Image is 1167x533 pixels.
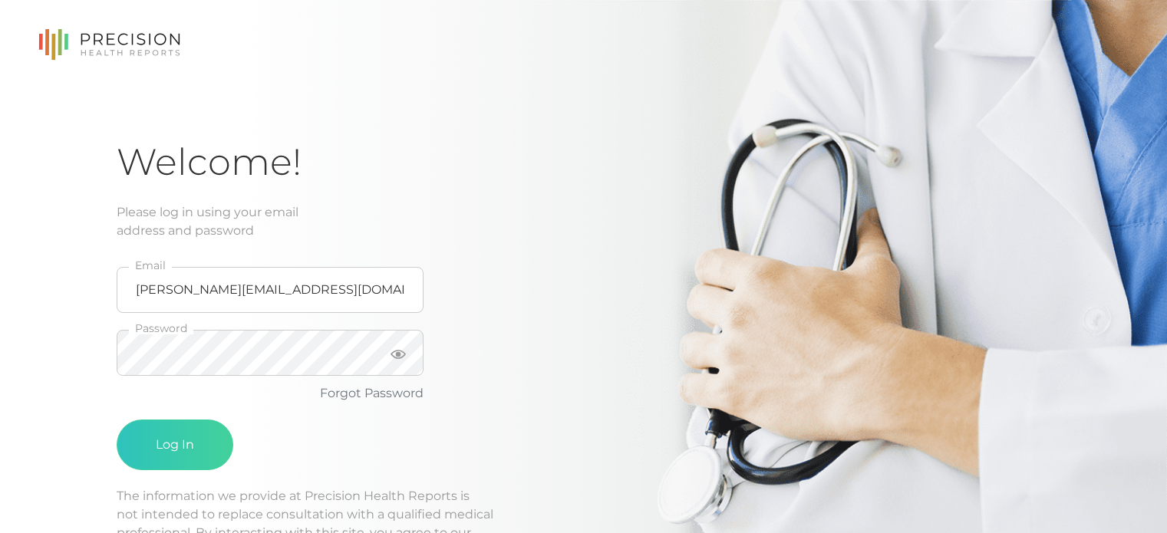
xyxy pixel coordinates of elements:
div: Please log in using your email address and password [117,203,1050,240]
a: Forgot Password [320,386,424,400]
button: Log In [117,419,233,470]
h1: Welcome! [117,140,1050,185]
input: Email [117,267,424,313]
